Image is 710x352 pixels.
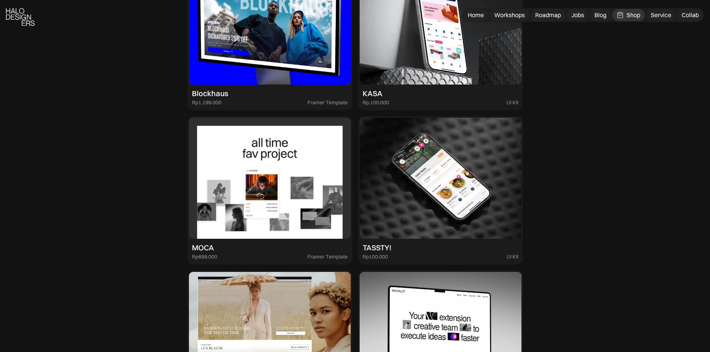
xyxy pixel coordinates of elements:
[363,89,382,98] div: KASA
[567,9,588,21] a: Jobs
[571,11,584,19] div: Jobs
[358,116,523,264] a: TASSTY!Rp100.000UI Kit
[594,11,606,19] div: Blog
[677,9,703,21] a: Collab
[187,116,352,264] a: MOCARp699.000Framer Template
[612,9,645,21] a: Shop
[363,99,389,106] div: Rp.100.000
[535,11,561,19] div: Roadmap
[192,99,221,106] div: Rp1.199.000
[494,11,525,19] div: Workshops
[307,254,348,260] div: Framer Template
[463,9,488,21] a: Home
[627,11,640,19] div: Shop
[363,243,391,252] div: TASSTY!
[192,254,217,260] div: Rp699.000
[651,11,671,19] div: Service
[490,9,529,21] a: Workshops
[682,11,699,19] div: Collab
[468,11,484,19] div: Home
[590,9,611,21] a: Blog
[531,9,565,21] a: Roadmap
[646,9,676,21] a: Service
[192,89,228,98] div: Blockhaus
[507,99,518,106] div: UI Kit
[307,99,348,106] div: Framer Template
[363,254,388,260] div: Rp100.000
[507,254,518,260] div: UI Kit
[192,243,214,252] div: MOCA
